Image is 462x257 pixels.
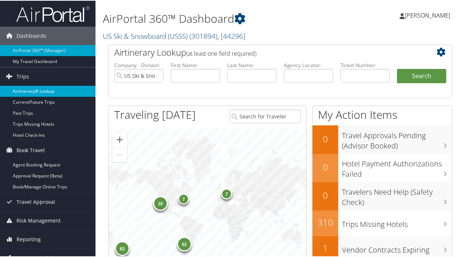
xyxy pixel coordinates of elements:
span: , [ 44296 ] [217,30,245,40]
button: Search [397,68,446,83]
label: First Name: [171,61,220,68]
h3: Hotel Payment Authorizations Failed [342,154,452,179]
span: Dashboards [17,26,46,44]
span: ( 301894 ) [190,30,217,40]
h2: 1 [313,241,338,254]
h1: My Action Items [313,106,452,122]
a: 0Travelers Need Help (Safety Check) [313,181,452,210]
span: Book Travel [17,140,45,159]
label: Last Name: [227,61,277,68]
div: 10 [153,195,167,210]
input: Search for Traveler [230,109,301,122]
a: [PERSON_NAME] [400,4,458,26]
div: 52 [177,236,192,251]
a: 310Trips Missing Hotels [313,210,452,235]
h3: Trips Missing Hotels [342,215,452,229]
label: Company - Division: [114,61,163,68]
img: airportal-logo.png [16,5,90,22]
span: [PERSON_NAME] [405,11,450,19]
h3: Travelers Need Help (Safety Check) [342,183,452,207]
h1: AirPortal 360™ Dashboard [103,10,339,26]
a: 0Hotel Payment Authorizations Failed [313,153,452,181]
label: Ticket Number: [340,61,390,68]
button: Zoom out [112,147,127,161]
h3: Travel Approvals Pending (Advisor Booked) [342,126,452,150]
h2: 310 [313,216,338,228]
h2: Airtinerary Lookup [114,45,418,58]
div: 7 [178,192,189,203]
span: Risk Management [17,211,61,229]
h2: 0 [313,160,338,173]
span: Trips [17,67,29,85]
h3: Vendor Contracts Expiring [342,241,452,254]
span: Reporting [17,230,41,248]
span: Travel Approval [17,192,55,210]
a: US Ski & Snowboard (USSS) [103,30,245,40]
a: 0Travel Approvals Pending (Advisor Booked) [313,125,452,153]
div: 7 [221,188,232,199]
h2: 0 [313,132,338,144]
h1: Traveling [DATE] [114,106,196,122]
h2: 0 [313,188,338,201]
label: Agency Locator: [284,61,333,68]
div: 62 [115,241,130,255]
span: (at least one field required) [186,49,256,57]
button: Zoom in [112,132,127,146]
